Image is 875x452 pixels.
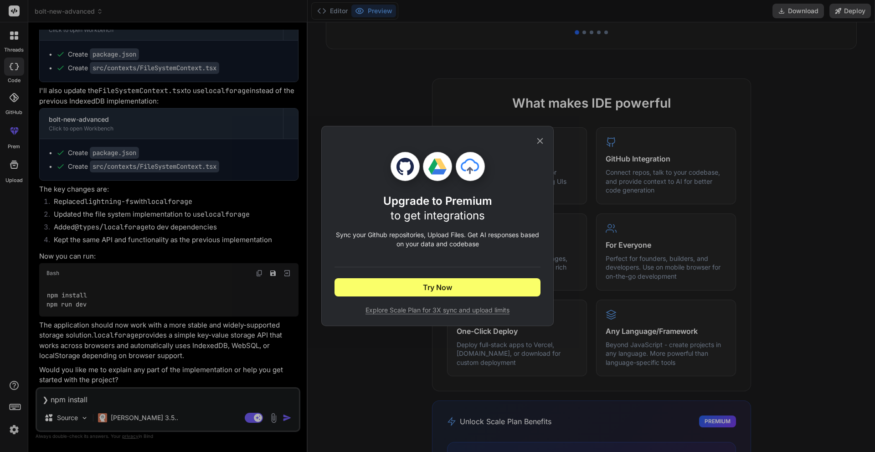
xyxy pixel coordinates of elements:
span: Explore Scale Plan for 3X sync and upload limits [335,306,540,315]
p: Sync your Github repositories, Upload Files. Get AI responses based on your data and codebase [335,230,540,249]
span: to get integrations [391,209,485,222]
button: Try Now [335,278,540,296]
h1: Upgrade to Premium [383,194,492,223]
span: Try Now [423,282,452,293]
